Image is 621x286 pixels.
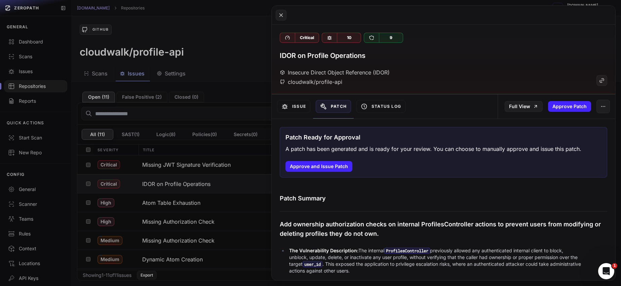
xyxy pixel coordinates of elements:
a: Full View [505,101,543,112]
button: Patch [316,100,351,113]
p: The internal previously allowed any authenticated internal client to block, unblock, update, dele... [289,247,581,274]
iframe: Intercom live chat [598,263,614,279]
button: Approve and Issue Patch [285,161,352,172]
button: Issue [277,100,310,113]
span: 1 [612,263,617,268]
p: Add ownership authorization checks on internal ProfilesController actions to prevent users from m... [280,220,607,239]
button: Approve Patch [548,101,591,112]
button: Status Log [356,100,405,113]
code: user_id [303,261,322,267]
code: ProfilesController [384,248,430,254]
div: cloudwalk/profile-api [280,78,342,86]
p: A patch has been generated and is ready for your review. You can choose to manually approve and i... [285,145,581,153]
strong: The Vulnerability Description: [289,248,358,253]
h3: Patch Ready for Approval [285,133,360,142]
h1: Patch Summary [280,194,607,203]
